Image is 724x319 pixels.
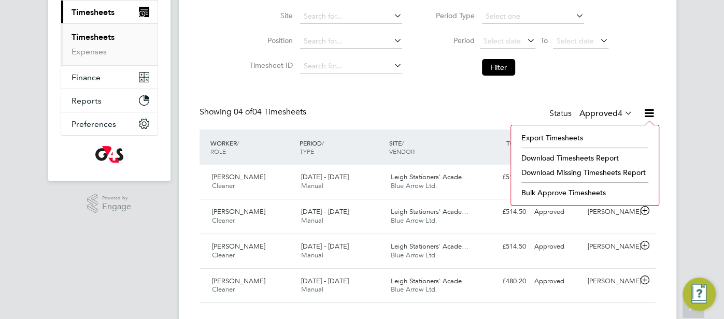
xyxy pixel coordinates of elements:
span: / [402,139,404,147]
li: Download Timesheets Report [516,151,654,165]
label: Site [246,11,293,20]
img: g4s-logo-retina.png [95,146,123,163]
span: Blue Arrow Ltd. [391,285,437,294]
span: Finance [72,72,101,82]
span: TOTAL [506,139,525,147]
div: Approved [530,238,584,255]
span: Blue Arrow Ltd. [391,181,437,190]
li: Download Missing Timesheets Report [516,165,654,180]
span: Timesheets [72,7,115,17]
span: [DATE] - [DATE] [301,172,349,181]
span: Manual [301,216,323,225]
a: Powered byEngage [87,194,131,213]
span: [DATE] - [DATE] [301,277,349,285]
label: Approved [579,108,633,119]
span: Leigh Stationers' Acade… [391,172,469,181]
span: Reports [72,96,102,106]
button: Filter [482,59,515,76]
input: Select one [482,9,584,24]
div: [PERSON_NAME] [584,238,637,255]
div: £514.50 [476,238,530,255]
span: Powered by [102,194,131,202]
span: [DATE] - [DATE] [301,207,349,216]
span: Blue Arrow Ltd. [391,251,437,259]
span: ROLE [210,147,226,155]
div: WORKER [208,134,297,161]
div: SITE [387,134,476,161]
span: Select date [557,36,594,46]
a: Expenses [72,47,107,56]
span: / [237,139,239,147]
a: Go to home page [61,146,158,163]
span: Select date [484,36,521,46]
label: Period [428,36,475,45]
input: Search for... [300,34,402,49]
div: [PERSON_NAME] [584,273,637,290]
div: Status [549,107,635,121]
button: Engage Resource Center [683,278,716,311]
button: Finance [61,66,158,89]
li: Export Timesheets [516,130,654,145]
div: Showing [200,107,308,118]
div: £514.50 [476,204,530,221]
span: Cleaner [212,216,235,225]
span: 04 of [234,107,252,117]
label: Timesheet ID [246,61,293,70]
span: Manual [301,181,323,190]
span: 04 Timesheets [234,107,306,117]
div: £480.20 [476,273,530,290]
span: Leigh Stationers' Acade… [391,207,469,216]
span: Leigh Stationers' Acade… [391,277,469,285]
span: Engage [102,202,131,211]
a: Timesheets [72,32,115,42]
span: Cleaner [212,181,235,190]
span: Leigh Stationers' Acade… [391,242,469,251]
div: Approved [530,273,584,290]
span: To [537,34,551,47]
span: [PERSON_NAME] [212,172,265,181]
button: Timesheets [61,1,158,23]
button: Reports [61,89,158,112]
span: / [322,139,324,147]
span: VENDOR [389,147,415,155]
span: Cleaner [212,251,235,259]
label: Position [246,36,293,45]
div: PERIOD [297,134,387,161]
span: Blue Arrow Ltd. [391,216,437,225]
label: Period Type [428,11,475,20]
div: Approved [530,204,584,221]
div: [PERSON_NAME] [584,204,637,221]
span: [PERSON_NAME] [212,277,265,285]
span: [DATE] - [DATE] [301,242,349,251]
span: [PERSON_NAME] [212,242,265,251]
button: Preferences [61,112,158,135]
span: Manual [301,285,323,294]
span: [PERSON_NAME] [212,207,265,216]
input: Search for... [300,9,402,24]
div: Timesheets [61,23,158,65]
span: Preferences [72,119,116,129]
li: Bulk Approve Timesheets [516,185,654,200]
span: TYPE [300,147,314,155]
span: 4 [618,108,622,119]
div: £514.50 [476,169,530,186]
span: Manual [301,251,323,259]
span: Cleaner [212,285,235,294]
input: Search for... [300,59,402,74]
